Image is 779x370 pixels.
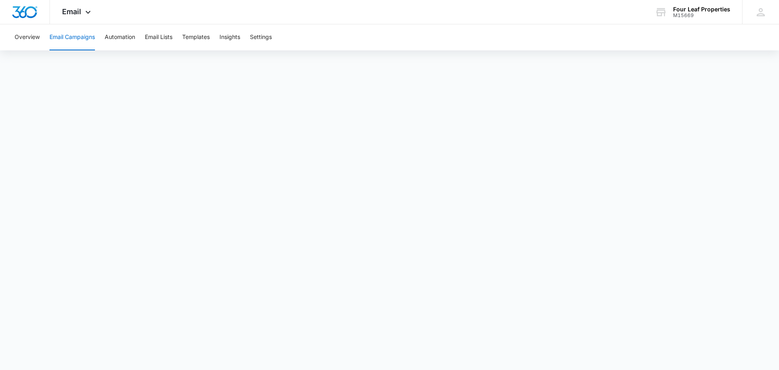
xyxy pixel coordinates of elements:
[145,24,172,50] button: Email Lists
[219,24,240,50] button: Insights
[673,6,730,13] div: account name
[62,7,81,16] span: Email
[49,24,95,50] button: Email Campaigns
[673,13,730,18] div: account id
[15,24,40,50] button: Overview
[182,24,210,50] button: Templates
[250,24,272,50] button: Settings
[105,24,135,50] button: Automation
